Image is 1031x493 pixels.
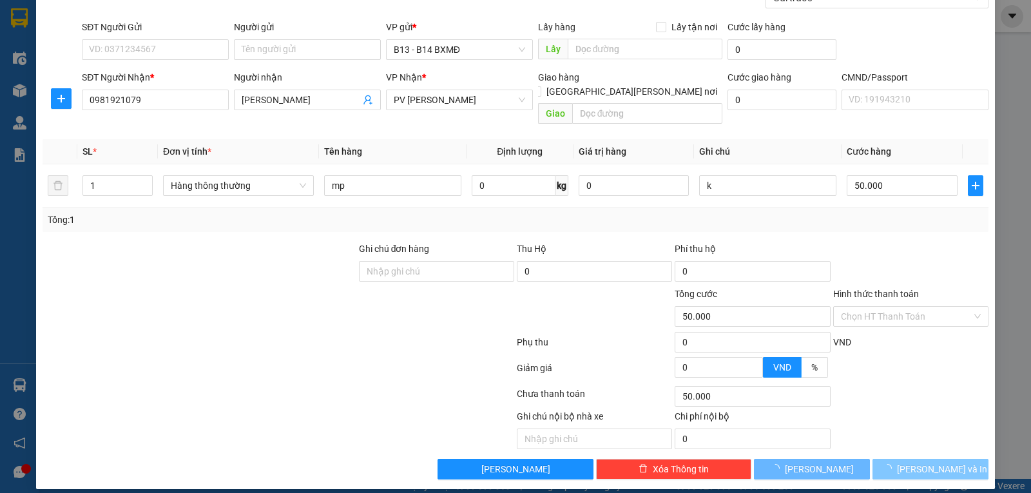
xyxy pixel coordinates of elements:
[572,103,723,124] input: Dọc đường
[517,244,546,254] span: Thu Hộ
[699,175,836,196] input: Ghi Chú
[538,72,579,82] span: Giao hàng
[517,429,672,449] input: Nhập ghi chú
[897,462,987,476] span: [PERSON_NAME] và In
[394,40,525,59] span: B13 - B14 BXMĐ
[653,462,709,476] span: Xóa Thông tin
[538,22,575,32] span: Lấy hàng
[163,146,211,157] span: Đơn vị tính
[785,462,854,476] span: [PERSON_NAME]
[675,242,830,261] div: Phí thu hộ
[52,93,71,104] span: plus
[773,362,791,372] span: VND
[833,337,851,347] span: VND
[694,139,842,164] th: Ghi chú
[833,289,919,299] label: Hình thức thanh toán
[538,39,568,59] span: Lấy
[363,95,373,105] span: user-add
[596,459,751,479] button: deleteXóa Thông tin
[842,70,988,84] div: CMND/Passport
[675,409,830,429] div: Chi phí nội bộ
[968,180,983,191] span: plus
[639,464,648,474] span: delete
[51,88,72,109] button: plus
[568,39,723,59] input: Dọc đường
[515,361,673,383] div: Giảm giá
[541,84,722,99] span: [GEOGRAPHIC_DATA][PERSON_NAME] nơi
[171,176,306,195] span: Hàng thông thường
[883,464,897,473] span: loading
[324,175,461,196] input: VD: Bàn, Ghế
[515,387,673,409] div: Chưa thanh toán
[727,72,791,82] label: Cước giao hàng
[727,22,785,32] label: Cước lấy hàng
[771,464,785,473] span: loading
[555,175,568,196] span: kg
[847,146,891,157] span: Cước hàng
[515,335,673,358] div: Phụ thu
[727,90,836,110] input: Cước giao hàng
[579,146,626,157] span: Giá trị hàng
[386,20,533,34] div: VP gửi
[48,213,399,227] div: Tổng: 1
[727,39,836,60] input: Cước lấy hàng
[82,146,93,157] span: SL
[359,244,430,254] label: Ghi chú đơn hàng
[234,20,381,34] div: Người gửi
[811,362,818,372] span: %
[517,409,672,429] div: Ghi chú nội bộ nhà xe
[497,146,543,157] span: Định lượng
[675,289,717,299] span: Tổng cước
[82,20,229,34] div: SĐT Người Gửi
[82,70,229,84] div: SĐT Người Nhận
[666,20,722,34] span: Lấy tận nơi
[438,459,593,479] button: [PERSON_NAME]
[754,459,870,479] button: [PERSON_NAME]
[394,90,525,110] span: PV Gia Nghĩa
[48,175,68,196] button: delete
[538,103,572,124] span: Giao
[386,72,422,82] span: VP Nhận
[579,175,689,196] input: 0
[968,175,983,196] button: plus
[324,146,362,157] span: Tên hàng
[359,261,514,282] input: Ghi chú đơn hàng
[481,462,550,476] span: [PERSON_NAME]
[872,459,988,479] button: [PERSON_NAME] và In
[234,70,381,84] div: Người nhận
